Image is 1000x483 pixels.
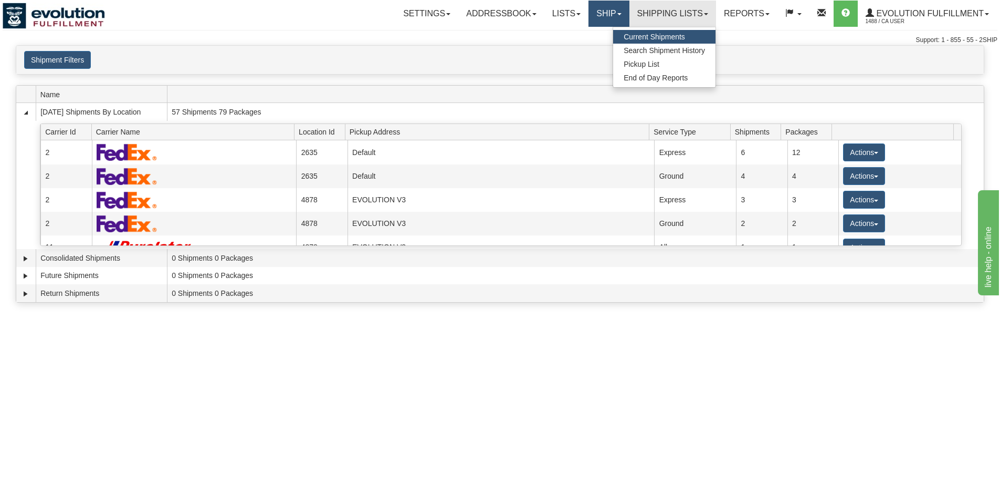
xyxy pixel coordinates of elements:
[348,212,655,235] td: EVOLUTION V3
[296,212,347,235] td: 4878
[20,289,31,299] a: Expand
[296,140,347,164] td: 2635
[624,33,685,41] span: Current Shipments
[843,143,885,161] button: Actions
[843,239,885,256] button: Actions
[654,188,736,212] td: Express
[736,235,787,259] td: 1
[40,188,91,212] td: 2
[785,124,831,140] span: Packages
[654,124,730,140] span: Service Type
[613,44,715,57] a: Search Shipment History
[40,235,91,259] td: 11
[787,235,838,259] td: 1
[613,57,715,71] a: Pickup List
[736,188,787,212] td: 3
[716,1,777,27] a: Reports
[167,249,984,267] td: 0 Shipments 0 Packages
[629,1,716,27] a: Shipping lists
[36,267,167,285] td: Future Shipments
[348,140,655,164] td: Default
[787,165,838,188] td: 4
[8,6,97,19] div: live help - online
[350,124,649,140] span: Pickup Address
[866,16,944,27] span: 1488 / CA User
[97,215,157,232] img: FedEx Express®
[296,235,347,259] td: 4878
[36,103,167,121] td: [DATE] Shipments By Location
[20,271,31,281] a: Expand
[348,188,655,212] td: EVOLUTION V3
[787,140,838,164] td: 12
[613,71,715,85] a: End of Day Reports
[96,124,294,140] span: Carrier Name
[843,167,885,185] button: Actions
[45,124,91,140] span: Carrier Id
[97,168,157,185] img: FedEx Express®
[843,191,885,209] button: Actions
[167,267,984,285] td: 0 Shipments 0 Packages
[20,107,31,118] a: Collapse
[97,143,157,161] img: FedEx Express®
[3,3,105,29] img: logo1488.jpg
[36,249,167,267] td: Consolidated Shipments
[654,140,736,164] td: Express
[613,30,715,44] a: Current Shipments
[458,1,544,27] a: Addressbook
[20,253,31,264] a: Expand
[296,188,347,212] td: 4878
[843,214,885,232] button: Actions
[654,212,736,235] td: Ground
[624,60,659,68] span: Pickup List
[787,212,838,235] td: 2
[736,140,787,164] td: 6
[654,165,736,188] td: Ground
[348,165,655,188] td: Default
[624,74,688,82] span: End of Day Reports
[40,165,91,188] td: 2
[167,103,984,121] td: 57 Shipments 79 Packages
[654,235,736,259] td: All
[3,36,997,45] div: Support: 1 - 855 - 55 - 2SHIP
[787,188,838,212] td: 3
[97,240,196,254] img: Purolator
[874,9,984,18] span: Evolution Fulfillment
[588,1,629,27] a: Ship
[736,212,787,235] td: 2
[40,212,91,235] td: 2
[40,140,91,164] td: 2
[624,46,705,55] span: Search Shipment History
[348,235,655,259] td: EVOLUTION V3
[167,284,984,302] td: 0 Shipments 0 Packages
[395,1,458,27] a: Settings
[976,188,999,295] iframe: chat widget
[296,165,347,188] td: 2635
[97,191,157,209] img: FedEx Express®
[40,86,167,102] span: Name
[858,1,997,27] a: Evolution Fulfillment 1488 / CA User
[299,124,345,140] span: Location Id
[24,51,91,69] button: Shipment Filters
[544,1,588,27] a: Lists
[735,124,781,140] span: Shipments
[736,165,787,188] td: 4
[36,284,167,302] td: Return Shipments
